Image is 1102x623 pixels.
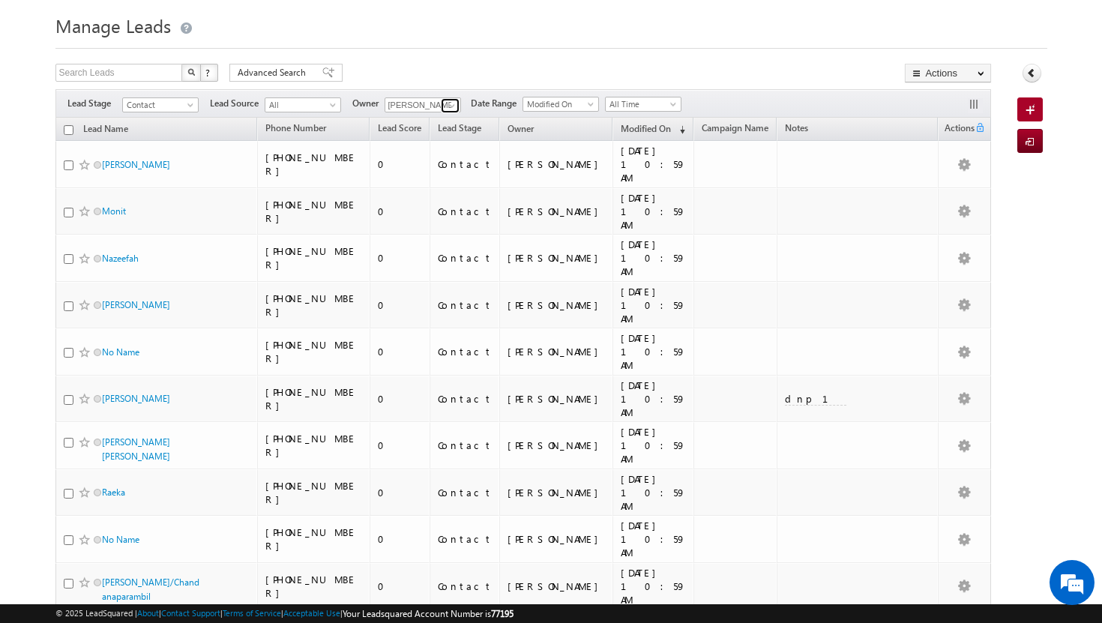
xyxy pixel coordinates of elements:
div: [PERSON_NAME] [508,486,606,499]
span: Lead Score [378,122,421,133]
div: 0 [378,532,423,546]
div: [DATE] 10:59 AM [621,472,687,513]
span: Contact [123,98,194,112]
div: [DATE] 10:59 AM [621,191,687,232]
span: All [265,98,337,112]
a: All Time [605,97,681,112]
span: Owner [508,123,534,134]
a: Modified On (sorted descending) [613,120,693,139]
div: [DATE] 10:59 AM [621,238,687,278]
div: [PHONE_NUMBER] [265,526,363,553]
div: [DATE] 10:59 AM [621,144,687,184]
span: 77195 [491,608,514,619]
span: Date Range [471,97,523,110]
div: Contact [438,345,493,358]
textarea: Type your message and hit 'Enter' [19,139,274,449]
div: Minimize live chat window [246,7,282,43]
div: 0 [378,486,423,499]
a: Terms of Service [223,608,281,618]
a: [PERSON_NAME] [102,299,170,310]
a: Raeka [102,487,125,498]
span: ? [205,66,212,79]
span: Owner [352,97,385,110]
a: [PERSON_NAME] [102,159,170,170]
a: Lead Stage [430,120,489,139]
a: Acceptable Use [283,608,340,618]
div: [PERSON_NAME] [508,439,606,452]
span: Actions [939,120,975,139]
em: Start Chat [204,462,272,482]
a: Contact [122,97,199,112]
div: [PERSON_NAME] [508,298,606,312]
div: Contact [438,532,493,546]
div: Chat with us now [78,79,252,98]
div: [DATE] 10:59 AM [621,331,687,372]
a: Nazeefah [102,253,139,264]
a: Lead Score [370,120,429,139]
span: Your Leadsquared Account Number is [343,608,514,619]
div: Contact [438,157,493,171]
div: 0 [378,392,423,406]
img: Search [187,68,195,76]
span: Lead Stage [67,97,122,110]
div: [DATE] 10:59 AM [621,566,687,607]
div: [PHONE_NUMBER] [265,151,363,178]
div: Contact [438,439,493,452]
div: 0 [378,157,423,171]
div: [DATE] 10:59 AM [621,425,687,466]
div: [PHONE_NUMBER] [265,244,363,271]
div: 0 [378,205,423,218]
div: [DATE] 10:59 AM [621,285,687,325]
span: Modified On [621,123,671,134]
span: Advanced Search [238,66,310,79]
span: Lead Stage [438,122,481,133]
a: [PERSON_NAME] [102,393,170,404]
div: [PHONE_NUMBER] [265,432,363,459]
a: Campaign Name [694,120,776,139]
span: dnp 1 [785,392,846,405]
div: [PHONE_NUMBER] [265,479,363,506]
div: Contact [438,580,493,593]
input: Type to Search [385,97,461,112]
div: [DATE] 10:59 AM [621,519,687,559]
span: (sorted descending) [673,124,685,136]
div: Contact [438,205,493,218]
a: Contact Support [161,608,220,618]
div: [DATE] 10:59 AM [621,379,687,419]
a: Show All Items [441,98,460,113]
span: Modified On [523,97,594,111]
a: No Name [102,346,139,358]
button: Actions [905,64,991,82]
span: © 2025 LeadSquared | | | | | [55,607,514,621]
div: Contact [438,486,493,499]
div: [PERSON_NAME] [508,205,606,218]
a: Notes [777,120,816,139]
input: Check all records [64,125,73,135]
span: All Time [606,97,677,111]
span: Manage Leads [55,13,171,37]
div: Contact [438,251,493,265]
div: 0 [378,251,423,265]
span: Phone Number [265,122,326,133]
div: [PHONE_NUMBER] [265,573,363,600]
span: Lead Source [210,97,265,110]
div: 0 [378,298,423,312]
a: All [265,97,341,112]
div: [PERSON_NAME] [508,345,606,358]
div: Contact [438,298,493,312]
a: No Name [102,534,139,545]
div: [PHONE_NUMBER] [265,385,363,412]
a: Phone Number [258,120,334,139]
div: [PHONE_NUMBER] [265,338,363,365]
div: [PERSON_NAME] [508,580,606,593]
a: Lead Name [76,121,136,140]
div: 0 [378,580,423,593]
a: Modified On [523,97,599,112]
img: d_60004797649_company_0_60004797649 [25,79,63,98]
a: [PERSON_NAME] [PERSON_NAME] [102,436,170,462]
a: Monit [102,205,126,217]
div: 0 [378,345,423,358]
span: Campaign Name [702,122,768,133]
div: [PHONE_NUMBER] [265,198,363,225]
a: [PERSON_NAME]/Chandanaparambil [102,577,199,602]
